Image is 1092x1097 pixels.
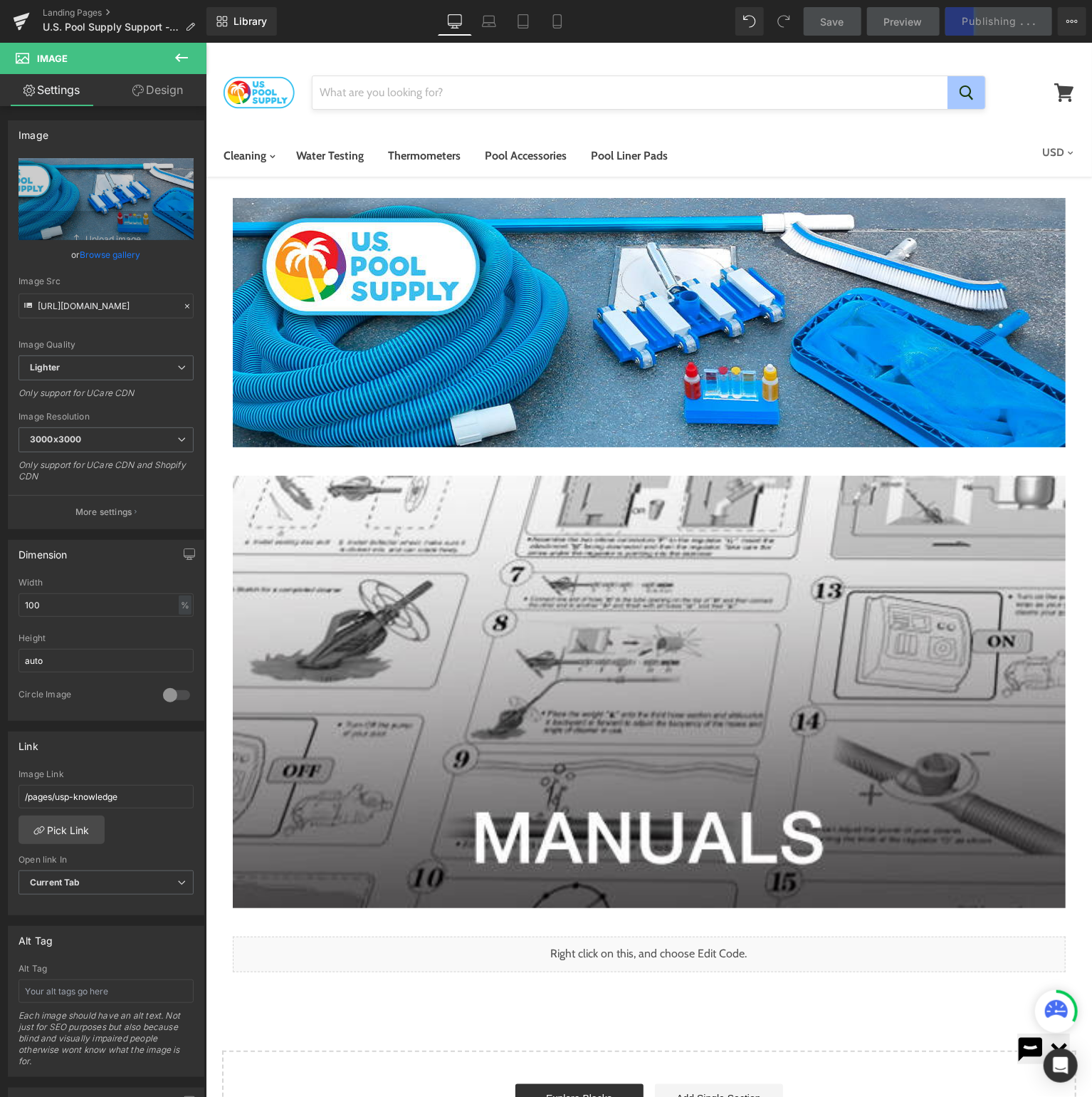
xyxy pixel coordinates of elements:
a: Browse gallery [80,242,141,267]
div: Open Intercom Messenger [1044,1049,1078,1083]
input: auto [19,649,194,672]
span: Library [233,15,267,28]
a: Mobile [540,7,574,36]
div: Height [19,633,194,643]
ul: Categories [7,93,473,134]
a: Cleaning [7,98,77,128]
div: Image Src [19,276,194,286]
input: auto [19,593,194,617]
div: Each image should have an alt text. Not just for SEO purposes but also because blind and visually... [19,1010,194,1076]
input: https://your-shop.myshopify.com [19,785,194,809]
b: Lighter [30,362,60,373]
a: Explore Blocks [310,1041,438,1070]
button: Undo [735,7,764,36]
div: Image Quality [19,340,194,350]
select: Change your currency [829,98,873,122]
div: Image Link [19,769,194,779]
button: Redo [770,7,798,36]
div: Alt Tag [19,964,194,974]
b: 3000x3000 [30,434,81,444]
a: Water Testing [80,98,169,128]
a: Tablet [506,7,540,36]
a: Pick Link [19,816,105,844]
input: Search [107,33,742,66]
div: Alt Tag [19,927,53,947]
a: Preview [867,7,940,36]
span: Preview [884,14,923,29]
div: or [19,247,194,262]
button: More [1058,7,1086,36]
div: Only support for UCare CDN [19,388,194,408]
a: Design [106,74,209,106]
a: Pool Liner Pads [374,98,473,128]
span: Image [37,53,68,64]
button: Search [742,33,779,66]
a: Add Single Section [449,1041,577,1070]
a: New Library [206,7,277,36]
a: Pool Accessories [268,98,372,128]
span: Save [821,14,844,29]
div: Link [19,732,38,752]
div: Width [19,578,194,588]
div: Dimension [19,541,68,561]
span: U.S. Pool Supply Support - Manuals [43,21,179,33]
div: Only support for UCare CDN and Shopify CDN [19,459,194,492]
b: Current Tab [30,877,80,888]
div: Image Resolution [19,412,194,422]
a: Landing Pages [43,7,206,19]
div: Image [19,121,48,141]
a: Desktop [438,7,472,36]
div: % [179,596,191,615]
button: More settings [9,495,204,529]
input: Link [19,293,194,318]
div: Open link In [19,855,194,865]
input: Your alt tags go here [19,979,194,1003]
a: Laptop [472,7,506,36]
div: Circle Image [19,689,149,704]
a: Thermometers [172,98,266,128]
p: More settings [75,506,132,519]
